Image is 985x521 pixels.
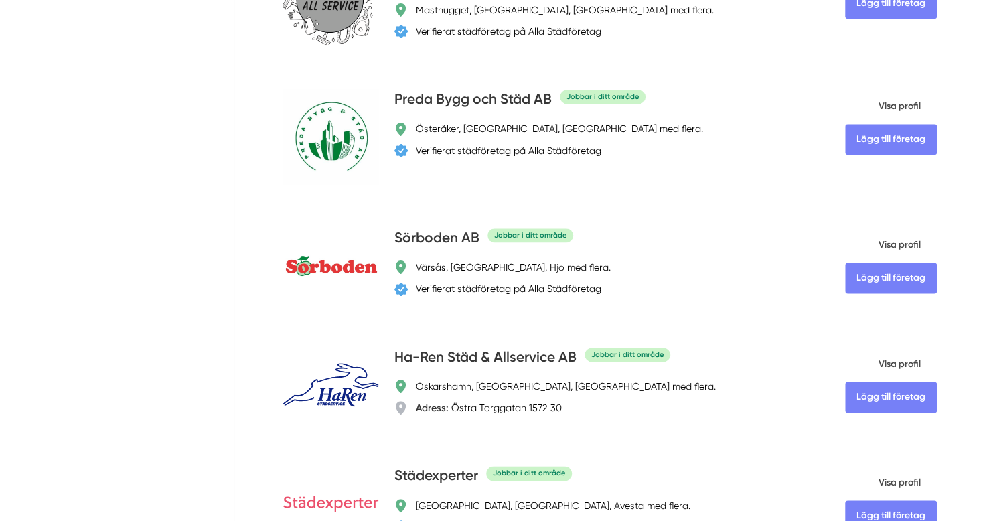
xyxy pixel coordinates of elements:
[845,465,921,500] span: Visa profil
[416,260,611,274] div: Värsås, [GEOGRAPHIC_DATA], Hjo med flera.
[845,347,921,382] span: Visa profil
[560,90,646,104] div: Jobbar i ditt område
[845,263,937,293] : Lägg till företag
[394,228,479,250] h4: Sörboden AB
[416,122,703,135] div: Österåker, [GEOGRAPHIC_DATA], [GEOGRAPHIC_DATA] med flera.
[416,25,601,38] div: Verifierat städföretag på Alla Städföretag
[416,402,449,414] strong: Adress:
[394,465,478,488] h4: Städexperter
[283,89,378,185] img: Preda Bygg och Städ AB
[283,494,378,513] img: Städexperter
[394,347,577,369] h4: Ha-Ren Städ & Allservice AB
[845,382,937,413] : Lägg till företag
[487,228,573,242] div: Jobbar i ditt område
[416,380,716,393] div: Oskarshamn, [GEOGRAPHIC_DATA], [GEOGRAPHIC_DATA] med flera.
[416,3,714,17] div: Masthugget, [GEOGRAPHIC_DATA], [GEOGRAPHIC_DATA] med flera.
[486,466,572,480] div: Jobbar i ditt område
[416,144,601,157] div: Verifierat städföretag på Alla Städföretag
[416,282,601,295] div: Verifierat städföretag på Alla Städföretag
[283,363,378,407] img: Ha-Ren Städ & Allservice AB
[585,348,670,362] div: Jobbar i ditt område
[416,401,562,415] div: Östra Torggatan 1572 30
[845,89,921,124] span: Visa profil
[283,255,378,277] img: Sörboden AB
[416,499,690,512] div: [GEOGRAPHIC_DATA], [GEOGRAPHIC_DATA], Avesta med flera.
[845,124,937,155] : Lägg till företag
[845,228,921,263] span: Visa profil
[394,89,552,111] h4: Preda Bygg och Städ AB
